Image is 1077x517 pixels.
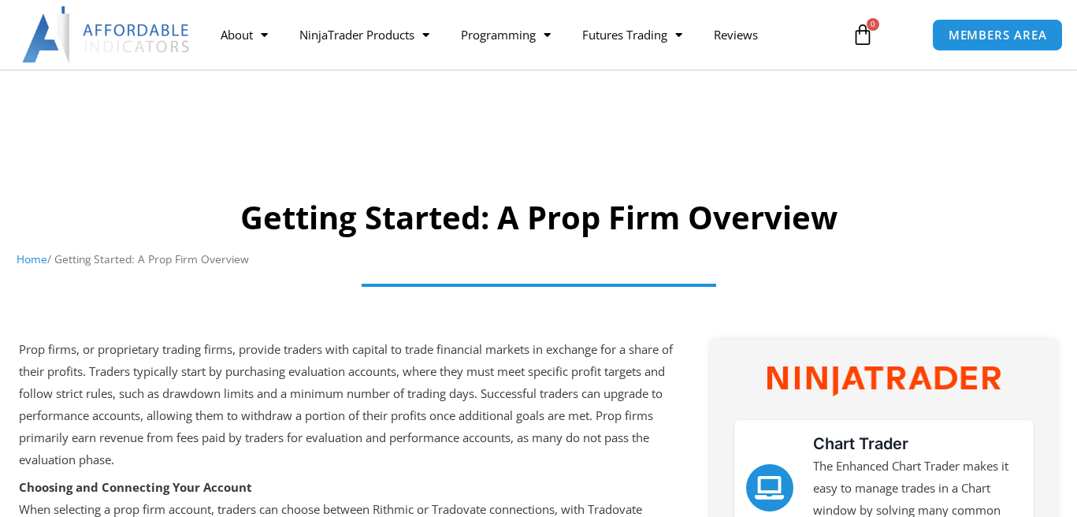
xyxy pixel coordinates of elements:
[746,464,793,511] a: Chart Trader
[698,17,774,53] a: Reviews
[19,479,252,495] strong: Choosing and Connecting Your Account
[205,17,284,53] a: About
[828,12,897,58] a: 0
[867,18,879,31] span: 0
[17,249,1060,270] nav: Breadcrumb
[566,17,698,53] a: Futures Trading
[445,17,566,53] a: Programming
[932,19,1064,51] a: MEMBERS AREA
[284,17,445,53] a: NinjaTrader Products
[767,366,1001,396] img: NinjaTrader Wordmark color RGB | Affordable Indicators – NinjaTrader
[205,17,841,53] nav: Menu
[22,6,191,63] img: LogoAI | Affordable Indicators – NinjaTrader
[813,434,908,453] a: Chart Trader
[17,195,1060,240] h1: Getting Started: A Prop Firm Overview
[17,251,47,266] a: Home
[19,339,676,471] p: Prop firms, or proprietary trading firms, provide traders with capital to trade financial markets...
[949,29,1047,41] span: MEMBERS AREA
